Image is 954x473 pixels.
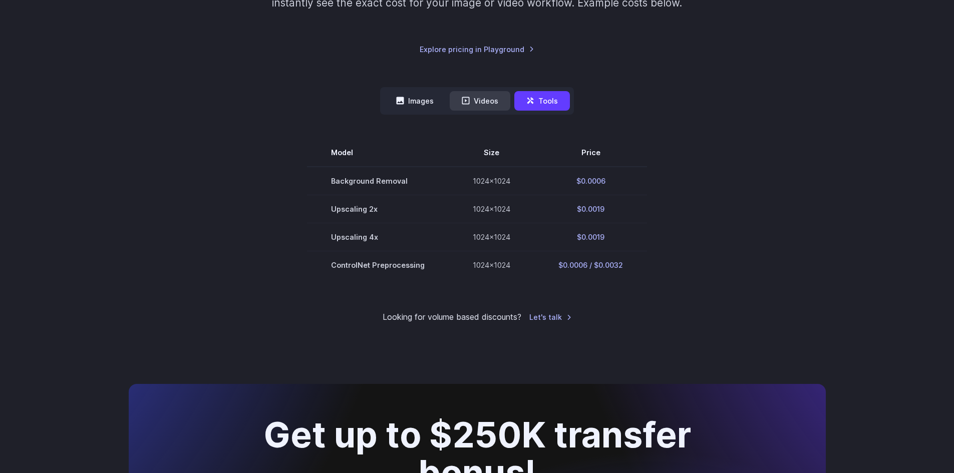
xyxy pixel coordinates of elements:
td: 1024x1024 [449,195,534,223]
td: Background Removal [307,167,449,195]
td: $0.0006 [534,167,647,195]
td: 1024x1024 [449,223,534,251]
a: Let's talk [529,311,572,323]
td: $0.0019 [534,195,647,223]
td: ControlNet Preprocessing [307,251,449,279]
button: Videos [450,91,510,111]
button: Tools [514,91,570,111]
th: Model [307,139,449,167]
button: Images [384,91,446,111]
th: Price [534,139,647,167]
td: Upscaling 4x [307,223,449,251]
td: Upscaling 2x [307,195,449,223]
a: Explore pricing in Playground [420,44,534,55]
td: $0.0019 [534,223,647,251]
td: 1024x1024 [449,167,534,195]
th: Size [449,139,534,167]
td: 1024x1024 [449,251,534,279]
td: $0.0006 / $0.0032 [534,251,647,279]
small: Looking for volume based discounts? [383,311,521,324]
